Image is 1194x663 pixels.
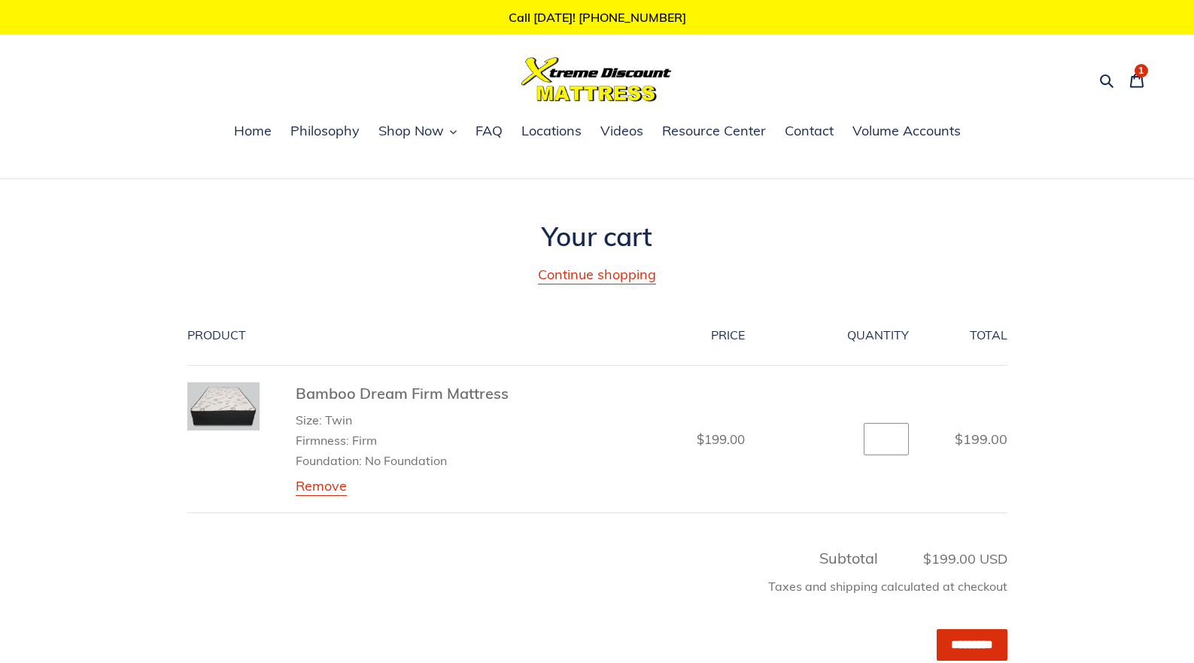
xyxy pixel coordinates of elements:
[187,570,1007,610] div: Taxes and shipping calculated at checkout
[296,477,347,496] a: Remove Bamboo Dream Firm Mattress - Twin / Firm / No Foundation
[296,411,509,429] li: Size: Twin
[538,266,656,284] a: Continue shopping
[655,120,773,143] a: Resource Center
[573,430,745,449] dd: $199.00
[777,120,841,143] a: Contact
[955,430,1007,448] span: $199.00
[296,452,509,470] li: Foundation: No Foundation
[475,122,503,140] span: FAQ
[187,220,1007,252] h1: Your cart
[296,408,509,470] ul: Product details
[761,306,925,366] th: Quantity
[296,384,509,403] a: Bamboo Dream Firm Mattress
[234,122,272,140] span: Home
[226,120,279,143] a: Home
[662,122,766,140] span: Resource Center
[187,306,557,366] th: Product
[882,549,1007,569] span: $199.00 USD
[468,120,510,143] a: FAQ
[556,306,761,366] th: Price
[1138,66,1144,75] span: 1
[514,120,589,143] a: Locations
[521,57,672,102] img: Xtreme Discount Mattress
[296,431,509,449] li: Firmness: Firm
[600,122,643,140] span: Videos
[290,122,360,140] span: Philosophy
[283,120,367,143] a: Philosophy
[845,120,968,143] a: Volume Accounts
[852,122,961,140] span: Volume Accounts
[371,120,464,143] button: Shop Now
[521,122,582,140] span: Locations
[785,122,834,140] span: Contact
[593,120,651,143] a: Videos
[378,122,444,140] span: Shop Now
[925,306,1007,366] th: Total
[819,549,878,567] span: Subtotal
[1121,62,1153,97] a: 1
